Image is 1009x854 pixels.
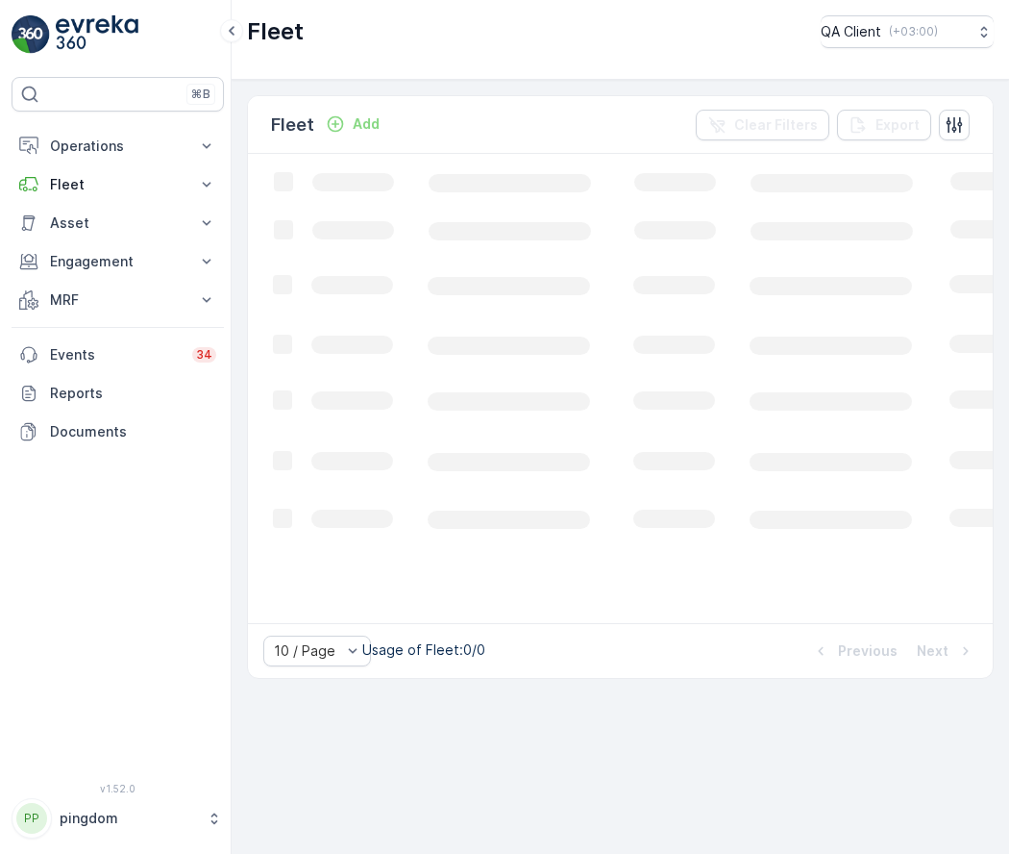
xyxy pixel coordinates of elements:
[12,165,224,204] button: Fleet
[50,345,181,364] p: Events
[12,336,224,374] a: Events34
[12,242,224,281] button: Engagement
[12,204,224,242] button: Asset
[60,809,197,828] p: pingdom
[821,15,994,48] button: QA Client(+03:00)
[12,413,224,451] a: Documents
[191,87,210,102] p: ⌘B
[56,15,138,54] img: logo_light-DOdMpM7g.png
[915,640,977,663] button: Next
[821,22,881,41] p: QA Client
[917,641,948,661] p: Next
[50,137,185,156] p: Operations
[12,127,224,165] button: Operations
[12,281,224,319] button: MRF
[50,252,185,271] p: Engagement
[889,24,938,39] p: ( +03:00 )
[838,641,898,661] p: Previous
[50,175,185,194] p: Fleet
[809,640,899,663] button: Previous
[12,798,224,839] button: PPpingdom
[196,347,212,363] p: 34
[247,16,304,47] p: Fleet
[50,290,185,310] p: MRF
[875,115,920,135] p: Export
[12,374,224,413] a: Reports
[12,15,50,54] img: logo
[837,110,931,140] button: Export
[734,115,818,135] p: Clear Filters
[50,213,185,233] p: Asset
[362,640,485,660] p: Usage of Fleet : 0/0
[12,783,224,794] span: v 1.52.0
[16,803,47,834] div: PP
[50,422,216,441] p: Documents
[50,384,216,403] p: Reports
[271,112,314,138] p: Fleet
[353,114,380,134] p: Add
[318,113,387,136] button: Add
[696,110,829,140] button: Clear Filters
